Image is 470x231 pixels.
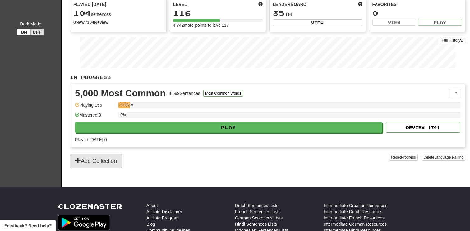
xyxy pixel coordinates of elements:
[73,19,163,25] div: New / Review
[146,202,158,209] a: About
[4,223,52,229] span: Open feedback widget
[372,19,417,26] button: View
[75,122,382,133] button: Play
[30,29,44,35] button: Off
[73,1,106,7] span: Played [DATE]
[389,154,417,161] button: ResetProgress
[258,1,263,7] span: Score more points to level up
[75,112,115,122] div: Mastered: 0
[273,9,284,17] span: 35
[324,221,387,227] a: Intermediate German Resources
[58,202,122,210] a: Clozemaster
[70,74,465,81] p: In Progress
[235,215,283,221] a: German Sentences Lists
[169,90,200,96] div: 4,599 Sentences
[324,209,382,215] a: Intermediate Dutch Resources
[75,89,166,98] div: 5,000 Most Common
[372,1,462,7] div: Favorites
[146,221,155,227] a: Blog
[422,154,465,161] button: DeleteLanguage Pairing
[273,19,362,26] button: View
[5,21,57,27] div: Dark Mode
[75,102,115,112] div: Playing: 156
[173,22,263,28] div: 4,742 more points to level 117
[58,215,110,230] img: Get it on Google Play
[17,29,31,35] button: On
[273,1,306,7] span: Leaderboard
[73,9,91,17] span: 104
[235,202,278,209] a: Dutch Sentences Lists
[358,1,362,7] span: This week in points, UTC
[401,155,416,159] span: Progress
[70,154,122,168] button: Add Collection
[173,9,263,17] div: 116
[203,90,243,97] button: Most Common Words
[434,155,463,159] span: Language Pairing
[386,122,460,133] button: Review (74)
[173,1,187,7] span: Level
[146,215,178,221] a: Affiliate Program
[73,9,163,17] div: sentences
[73,20,76,25] strong: 0
[440,37,465,44] a: Full History
[75,137,107,142] span: Played [DATE]: 0
[324,202,387,209] a: Intermediate Croatian Resources
[273,9,362,17] div: th
[146,209,182,215] a: Affiliate Disclaimer
[120,102,130,108] div: 3.392%
[324,215,385,221] a: Intermediate French Resources
[235,221,277,227] a: Hindi Sentences Lists
[235,209,280,215] a: French Sentences Lists
[372,9,462,17] div: 0
[87,20,94,25] strong: 104
[418,19,462,26] button: Play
